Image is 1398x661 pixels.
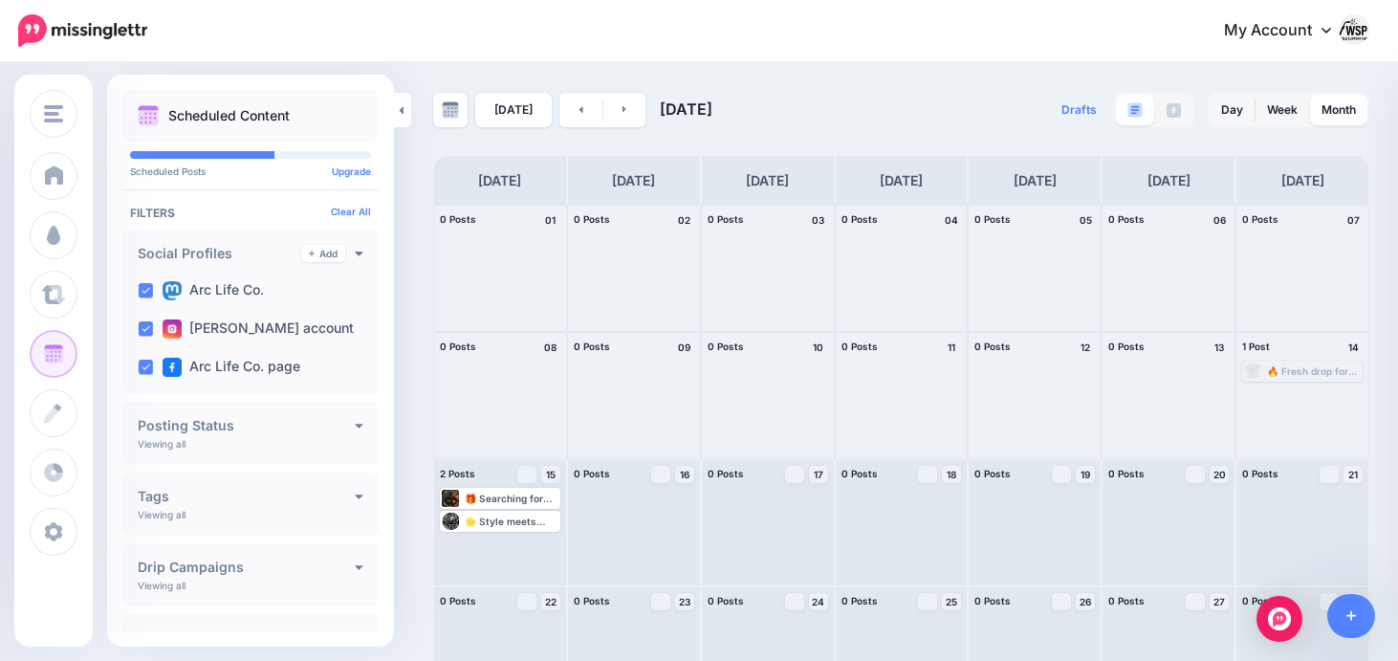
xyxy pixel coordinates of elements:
a: Upgrade [332,165,371,177]
span: 0 Posts [841,213,878,225]
img: menu.png [44,105,63,122]
h4: 13 [1210,339,1229,356]
h4: 03 [809,211,828,229]
span: [DATE] [660,99,712,119]
a: 16 [675,466,694,483]
div: Open Intercom Messenger [1256,596,1302,642]
span: 0 Posts [440,213,476,225]
a: Month [1310,95,1367,125]
span: 0 Posts [1108,213,1145,225]
img: mastodon-square.png [163,281,182,300]
h4: [DATE] [746,169,789,192]
a: 15 [541,466,560,483]
img: facebook-grey-square.png [1167,103,1181,118]
a: Add [301,245,345,262]
a: My Account [1205,8,1369,55]
h4: [DATE] [612,169,655,192]
a: 28 [1343,593,1363,610]
span: 0 Posts [841,595,878,606]
span: Drafts [1061,104,1097,116]
a: 23 [675,593,694,610]
span: 0 Posts [974,341,1011,352]
a: 17 [809,466,828,483]
span: 0 Posts [440,341,476,352]
h4: 14 [1343,339,1363,356]
a: Clear All [331,206,371,217]
div: 🔥 Fresh drop for my fellow welders! Just got my hands on the Welding Enthusiast Long Sleeve Tee a... [1267,365,1361,377]
h4: [DATE] [478,169,521,192]
div: 🌟 Style meets comfort! Whether I'm under the hood or out grabbing coffee, the Welding Enthusiast ... [465,516,558,527]
p: Scheduled Content [168,109,290,122]
span: 0 Posts [574,468,610,479]
h4: 06 [1210,211,1229,229]
label: Arc Life Co. [163,281,264,300]
p: Viewing all [138,580,186,591]
span: 22 [545,597,557,606]
a: 18 [942,466,961,483]
a: Day [1210,95,1255,125]
img: calendar.png [138,105,159,126]
a: 27 [1210,593,1229,610]
span: 17 [814,470,823,479]
h4: 07 [1343,211,1363,229]
h4: 12 [1076,339,1095,356]
a: 21 [1343,466,1363,483]
span: 2 Posts [440,468,475,479]
img: instagram-square.png [163,319,182,339]
label: Arc Life Co. page [163,358,300,377]
span: 0 Posts [708,341,744,352]
h4: Posting Status [138,419,355,432]
span: 20 [1213,470,1226,479]
span: 0 Posts [1108,595,1145,606]
img: calendar-grey-darker.png [442,101,459,119]
h4: 05 [1076,211,1095,229]
a: [DATE] [475,93,552,127]
h4: Social Profiles [138,247,301,260]
span: 0 Posts [440,595,476,606]
a: 24 [809,593,828,610]
label: [PERSON_NAME] account [163,319,354,339]
a: 22 [541,593,560,610]
span: 18 [947,470,956,479]
span: 0 Posts [841,468,878,479]
span: 26 [1080,597,1091,606]
a: Week [1256,95,1309,125]
span: 19 [1081,470,1090,479]
span: 0 Posts [1242,468,1278,479]
h4: 10 [809,339,828,356]
span: 15 [546,470,556,479]
h4: 09 [675,339,694,356]
span: 0 Posts [574,213,610,225]
span: 0 Posts [1242,595,1278,606]
img: Missinglettr [18,14,147,47]
span: 0 Posts [1242,213,1278,225]
h4: [DATE] [1147,169,1190,192]
a: 26 [1076,593,1095,610]
a: 19 [1076,466,1095,483]
h4: 02 [675,211,694,229]
span: 0 Posts [574,341,610,352]
a: Drafts [1050,93,1108,127]
h4: 04 [942,211,961,229]
span: 0 Posts [708,213,744,225]
span: 0 Posts [708,468,744,479]
span: 25 [946,597,957,606]
span: 0 Posts [708,595,744,606]
h4: 01 [541,211,560,229]
a: 25 [942,593,961,610]
span: 23 [679,597,690,606]
img: facebook-square.png [163,358,182,377]
h4: Drip Campaigns [138,561,355,574]
span: 0 Posts [574,595,610,606]
p: Scheduled Posts [130,166,371,176]
span: 0 Posts [974,595,1011,606]
span: 24 [812,597,824,606]
h4: [DATE] [1281,169,1324,192]
span: 21 [1348,470,1358,479]
h4: [DATE] [880,169,923,192]
div: 🎁 Searching for the perfect gift for the welder in your life? Look no further! The Welding Enthus... [465,493,558,504]
span: 16 [680,470,689,479]
span: 0 Posts [974,468,1011,479]
span: 0 Posts [1108,341,1145,352]
h4: 11 [942,339,961,356]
